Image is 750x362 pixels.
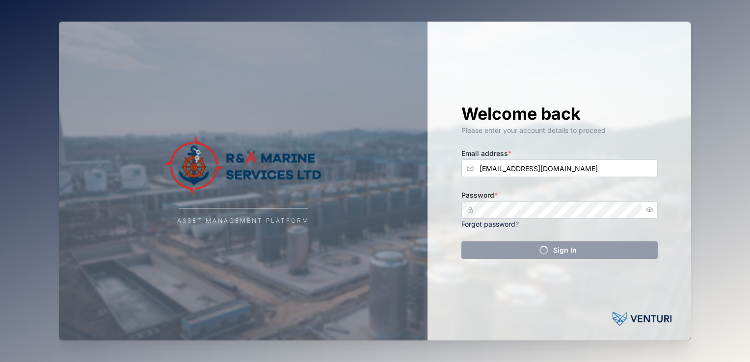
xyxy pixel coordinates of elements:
h1: Welcome back [461,103,658,125]
img: Company Logo [145,136,342,195]
div: Asset Management Platform [177,216,309,226]
label: Password [461,190,498,201]
div: Please enter your account details to proceed [461,125,658,136]
label: Email address [461,148,511,159]
a: Forgot password? [461,220,519,228]
img: Powered by: Venturi [613,309,671,329]
input: Enter your email [461,159,658,177]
